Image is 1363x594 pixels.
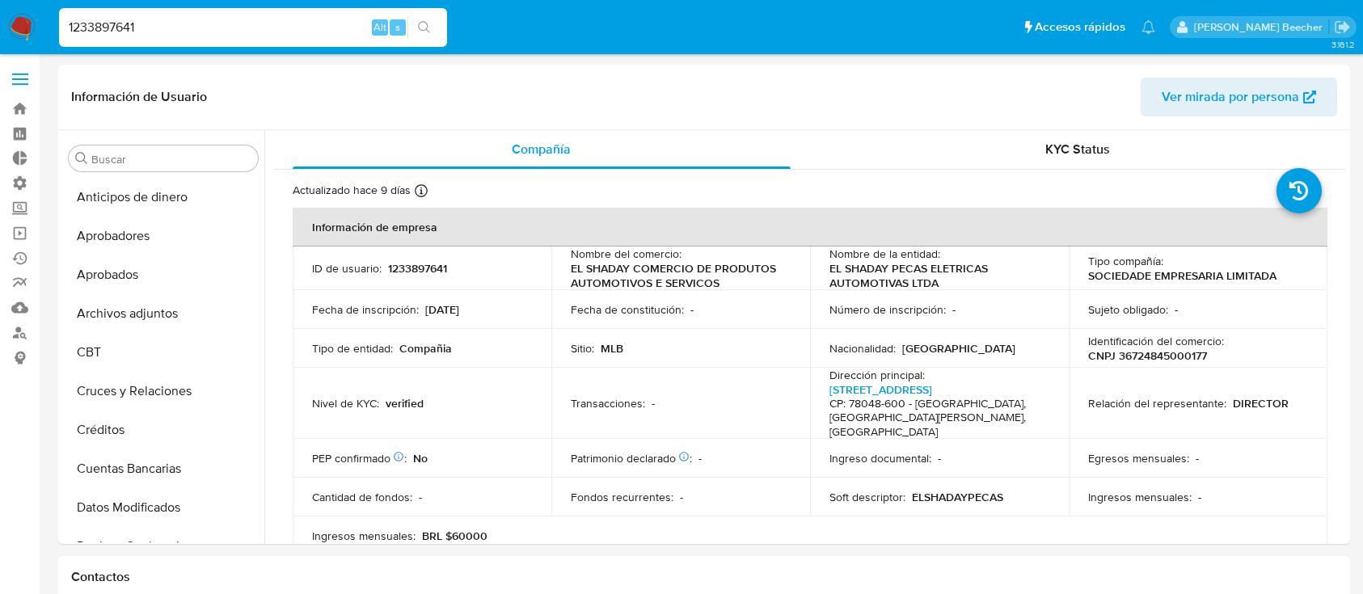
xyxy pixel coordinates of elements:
p: SOCIEDADE EMPRESARIA LIMITADA [1088,268,1276,283]
p: EL SHADAY COMERCIO DE PRODUTOS AUTOMOTIVOS E SERVICOS [571,261,784,290]
p: Nacionalidad : [829,341,896,356]
p: Egresos mensuales : [1088,451,1189,466]
p: - [690,302,694,317]
button: Ver mirada por persona [1141,78,1337,116]
h4: CP: 78048-600 - [GEOGRAPHIC_DATA], [GEOGRAPHIC_DATA][PERSON_NAME], [GEOGRAPHIC_DATA] [829,397,1043,440]
p: Cantidad de fondos : [312,490,412,504]
a: Salir [1334,19,1351,36]
p: - [952,302,956,317]
p: Dirección principal : [829,368,925,382]
span: s [395,19,400,35]
p: - [680,490,683,504]
p: CNPJ 36724845000177 [1088,348,1207,363]
p: camila.tresguerres@mercadolibre.com [1194,19,1328,35]
p: Ingreso documental : [829,451,931,466]
button: Créditos [62,411,264,449]
p: Nivel de KYC : [312,396,379,411]
p: MLB [601,341,623,356]
p: - [652,396,655,411]
p: - [938,451,941,466]
p: Ingresos mensuales : [312,529,416,543]
p: Fecha de constitución : [571,302,684,317]
p: DIRECTOR [1233,396,1289,411]
p: Patrimonio declarado : [571,451,692,466]
button: Archivos adjuntos [62,294,264,333]
p: EL SHADAY PECAS ELETRICAS AUTOMOTIVAS LTDA [829,261,1043,290]
p: verified [386,396,424,411]
span: Accesos rápidos [1035,19,1125,36]
button: Cuentas Bancarias [62,449,264,488]
span: Alt [373,19,386,35]
p: Ingresos mensuales : [1088,490,1192,504]
button: CBT [62,333,264,372]
p: Compañia [399,341,452,356]
button: Aprobados [62,255,264,294]
p: 1233897641 [388,261,447,276]
p: Tipo de entidad : [312,341,393,356]
p: PEP confirmado : [312,451,407,466]
a: [STREET_ADDRESS] [829,381,932,398]
th: Información de empresa [293,208,1327,246]
p: Fecha de inscripción : [312,302,419,317]
p: Tipo compañía : [1088,254,1163,268]
button: Aprobadores [62,217,264,255]
span: Ver mirada por persona [1162,78,1299,116]
p: Sujeto obligado : [1088,302,1168,317]
h1: Información de Usuario [71,89,207,105]
input: Buscar usuario o caso... [59,17,447,38]
button: Datos Modificados [62,488,264,527]
p: [GEOGRAPHIC_DATA] [902,341,1015,356]
p: - [1198,490,1201,504]
p: - [698,451,702,466]
p: - [419,490,422,504]
button: Anticipos de dinero [62,178,264,217]
p: Número de inscripción : [829,302,946,317]
button: Buscar [75,152,88,165]
p: Fondos recurrentes : [571,490,673,504]
p: Identificación del comercio : [1088,334,1224,348]
span: KYC Status [1045,140,1110,158]
input: Buscar [91,152,251,166]
p: Transacciones : [571,396,645,411]
button: Cruces y Relaciones [62,372,264,411]
p: [DATE] [425,302,459,317]
p: Actualizado hace 9 días [293,183,411,198]
p: ELSHADAYPECAS [912,490,1003,504]
p: - [1196,451,1199,466]
span: Compañía [512,140,571,158]
p: ID de usuario : [312,261,382,276]
p: Soft descriptor : [829,490,905,504]
p: - [1175,302,1178,317]
p: No [413,451,428,466]
p: Nombre de la entidad : [829,246,940,261]
h1: Contactos [71,569,1337,585]
p: Relación del representante : [1088,396,1226,411]
a: Notificaciones [1141,20,1155,34]
p: Nombre del comercio : [571,246,681,261]
button: Devices Geolocation [62,527,264,566]
p: Sitio : [571,341,594,356]
button: search-icon [407,16,441,39]
p: BRL $60000 [422,529,487,543]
